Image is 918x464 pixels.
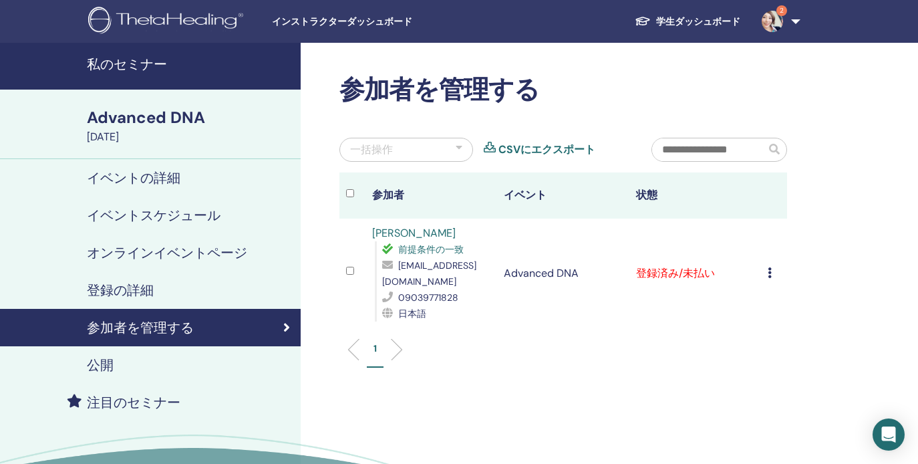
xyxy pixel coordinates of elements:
a: Advanced DNA[DATE] [79,106,301,145]
h4: 注目のセミナー [87,394,180,411]
a: CSVにエクスポート [498,142,595,158]
div: Advanced DNA [87,106,293,129]
span: 前提条件の一致 [398,243,464,255]
span: [EMAIL_ADDRESS][DOMAIN_NAME] [382,259,476,287]
span: 日本語 [398,308,426,320]
img: logo.png [88,7,248,37]
h4: 公開 [87,357,114,373]
h4: 参加者を管理する [87,320,194,336]
span: インストラクターダッシュボード [272,15,472,29]
a: 学生ダッシュボード [624,9,751,34]
img: graduation-cap-white.svg [635,15,651,27]
h2: 参加者を管理する [339,75,787,106]
span: 09039771828 [398,292,458,304]
p: 1 [373,342,377,356]
div: 一括操作 [350,142,393,158]
th: 状態 [629,172,761,219]
th: イベント [497,172,629,219]
div: Open Intercom Messenger [873,419,905,451]
td: Advanced DNA [497,219,629,328]
th: 参加者 [365,172,497,219]
span: 2 [776,5,787,16]
h4: イベントの詳細 [87,170,180,186]
div: [DATE] [87,129,293,145]
h4: オンラインイベントページ [87,245,247,261]
img: default.jpg [762,11,783,32]
h4: イベントスケジュール [87,207,220,223]
h4: 登録の詳細 [87,282,154,298]
a: [PERSON_NAME] [372,226,456,240]
h4: 私のセミナー [87,56,293,72]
